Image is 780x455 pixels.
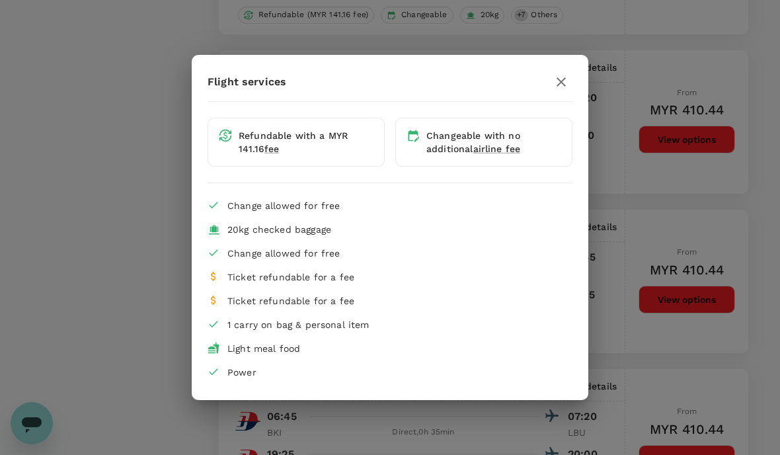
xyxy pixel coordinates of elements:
[473,144,521,154] span: airline fee
[227,200,340,211] span: Change allowed for free
[208,74,286,90] p: Flight services
[264,144,279,154] span: fee
[227,367,256,378] span: Power
[227,343,300,354] span: Light meal food
[227,224,331,235] span: 20kg checked baggage
[227,296,354,306] span: Ticket refundable for a fee
[227,272,354,282] span: Ticket refundable for a fee
[227,319,370,330] span: 1 carry on bag & personal item
[239,129,373,155] div: Refundable with a MYR 141.16
[227,248,340,259] span: Change allowed for free
[426,129,561,155] div: Changeable with no additional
